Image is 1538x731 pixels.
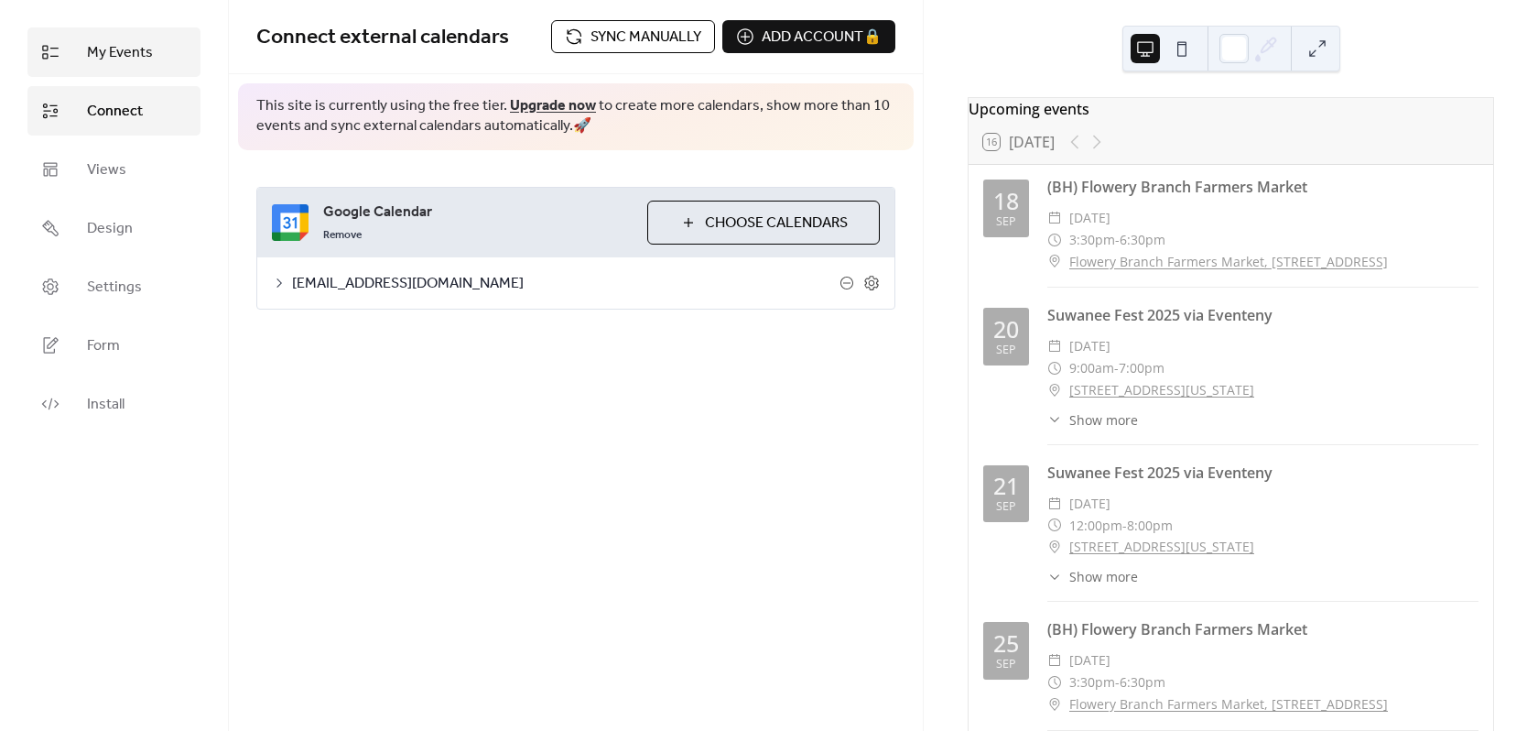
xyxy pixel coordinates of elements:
span: 8:00pm [1127,515,1173,537]
div: Upcoming events [969,98,1493,120]
div: 18 [993,190,1019,213]
div: ​ [1047,379,1062,401]
span: Show more [1069,410,1138,430]
a: Form [27,321,200,370]
span: [DATE] [1069,335,1110,357]
span: Connect [87,101,143,123]
div: Suwanee Fest 2025 via Eventeny [1047,462,1478,484]
img: google [272,204,309,241]
span: 12:00pm [1069,515,1122,537]
div: ​ [1047,671,1062,693]
span: Google Calendar [323,202,633,224]
span: Install [87,394,125,416]
div: Sep [996,659,1016,671]
div: (BH) Flowery Branch Farmers Market [1047,618,1478,640]
span: Show more [1069,567,1138,586]
button: Sync manually [551,20,715,53]
span: Sync manually [590,27,701,49]
a: Views [27,145,200,194]
a: [STREET_ADDRESS][US_STATE] [1069,536,1254,558]
div: ​ [1047,251,1062,273]
button: Choose Calendars [647,201,880,245]
span: Views [87,159,126,181]
span: [DATE] [1069,493,1110,515]
span: - [1115,229,1120,251]
div: ​ [1047,567,1062,586]
a: Design [27,203,200,253]
a: Connect [27,86,200,136]
button: ​Show more [1047,410,1138,430]
span: 9:00am [1069,357,1114,379]
span: 3:30pm [1069,229,1115,251]
a: My Events [27,27,200,77]
span: 6:30pm [1120,229,1165,251]
span: Connect external calendars [256,17,509,58]
div: ​ [1047,693,1062,715]
div: Sep [996,344,1016,356]
div: ​ [1047,493,1062,515]
span: 6:30pm [1120,671,1165,693]
span: My Events [87,42,153,64]
button: ​Show more [1047,567,1138,586]
span: Remove [323,228,362,243]
div: Sep [996,216,1016,228]
span: - [1114,357,1119,379]
div: ​ [1047,357,1062,379]
a: Flowery Branch Farmers Market, [STREET_ADDRESS] [1069,251,1388,273]
span: Design [87,218,133,240]
div: Sep [996,501,1016,513]
div: Suwanee Fest 2025 via Eventeny [1047,304,1478,326]
span: [DATE] [1069,207,1110,229]
span: 7:00pm [1119,357,1164,379]
span: Settings [87,277,142,299]
div: 20 [993,318,1019,341]
div: ​ [1047,207,1062,229]
a: Flowery Branch Farmers Market, [STREET_ADDRESS] [1069,693,1388,715]
div: 25 [993,632,1019,655]
div: ​ [1047,536,1062,558]
div: 21 [993,475,1019,497]
span: [DATE] [1069,649,1110,671]
a: [STREET_ADDRESS][US_STATE] [1069,379,1254,401]
a: Settings [27,262,200,311]
span: [EMAIL_ADDRESS][DOMAIN_NAME] [292,273,839,295]
div: ​ [1047,649,1062,671]
div: (BH) Flowery Branch Farmers Market [1047,176,1478,198]
a: Install [27,379,200,429]
div: ​ [1047,515,1062,537]
span: - [1122,515,1127,537]
span: 3:30pm [1069,671,1115,693]
div: ​ [1047,229,1062,251]
span: This site is currently using the free tier. to create more calendars, show more than 10 events an... [256,96,895,137]
a: Upgrade now [510,92,596,120]
span: - [1115,671,1120,693]
span: Form [87,335,120,357]
div: ​ [1047,335,1062,357]
span: Choose Calendars [705,213,848,235]
div: ​ [1047,410,1062,430]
